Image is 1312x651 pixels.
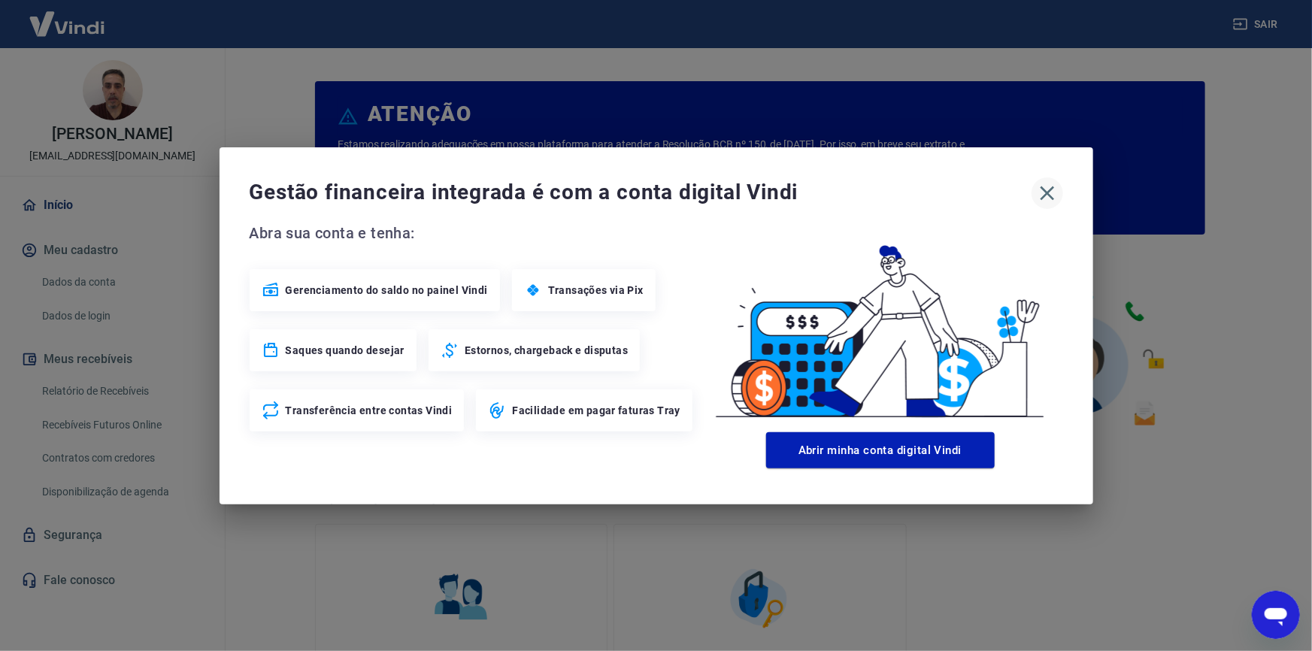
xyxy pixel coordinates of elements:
span: Transferência entre contas Vindi [286,403,453,418]
span: Estornos, chargeback e disputas [465,343,628,358]
span: Gerenciamento do saldo no painel Vindi [286,283,488,298]
span: Transações via Pix [548,283,644,298]
img: Good Billing [698,221,1063,426]
button: Abrir minha conta digital Vindi [766,432,995,468]
span: Gestão financeira integrada é com a conta digital Vindi [250,177,1032,207]
span: Saques quando desejar [286,343,405,358]
span: Facilidade em pagar faturas Tray [512,403,680,418]
iframe: Button to launch messaging window, conversation in progress [1252,591,1300,639]
span: Abra sua conta e tenha: [250,221,698,245]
